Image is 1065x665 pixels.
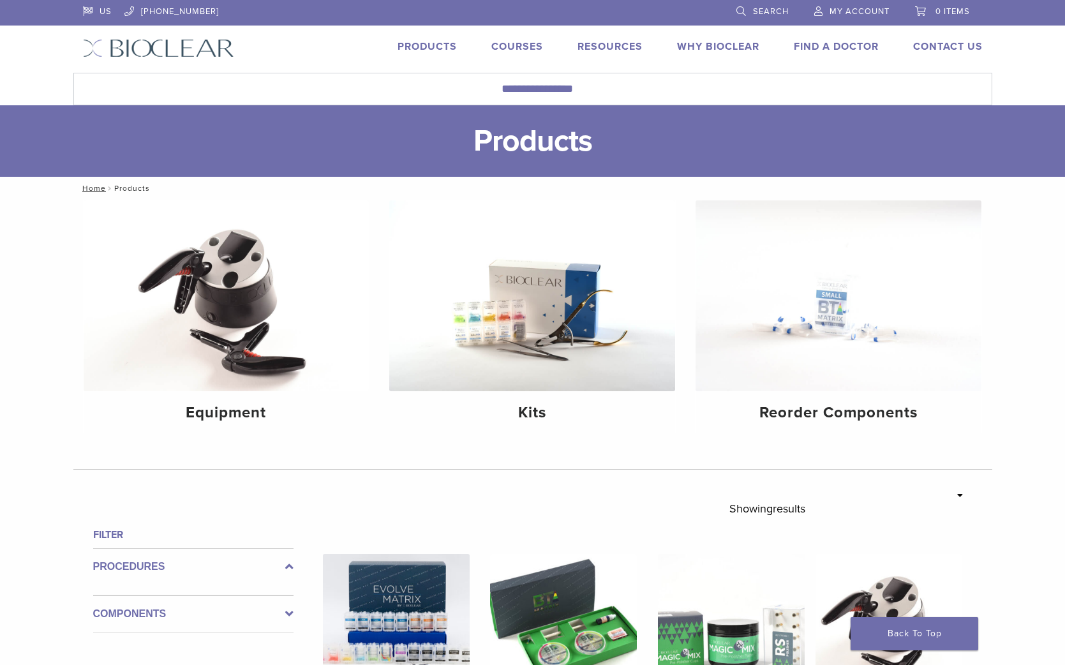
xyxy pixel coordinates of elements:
img: Equipment [84,200,369,391]
span: / [106,185,114,191]
a: Products [398,40,457,53]
label: Components [93,606,294,622]
nav: Products [73,177,992,200]
a: Reorder Components [696,200,981,433]
span: 0 items [935,6,970,17]
img: Bioclear [83,39,234,57]
label: Procedures [93,559,294,574]
span: Search [753,6,789,17]
h4: Kits [399,401,665,424]
a: Contact Us [913,40,983,53]
a: Equipment [84,200,369,433]
a: Why Bioclear [677,40,759,53]
h4: Filter [93,527,294,542]
a: Courses [491,40,543,53]
h4: Equipment [94,401,359,424]
a: Kits [389,200,675,433]
h4: Reorder Components [706,401,971,424]
img: Reorder Components [696,200,981,391]
span: My Account [830,6,890,17]
a: Back To Top [851,617,978,650]
img: Kits [389,200,675,391]
a: Find A Doctor [794,40,879,53]
a: Resources [577,40,643,53]
a: Home [78,184,106,193]
p: Showing results [729,495,805,522]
